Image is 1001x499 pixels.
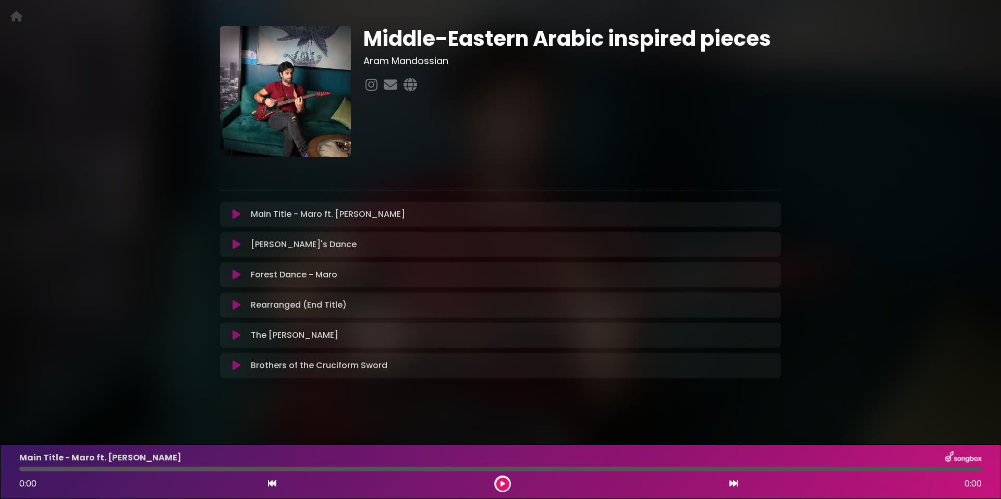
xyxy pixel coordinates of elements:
[251,359,387,372] p: Brothers of the Cruciform Sword
[220,26,351,157] img: ZA0HJZQZQeSiIOZ1IOOm
[251,299,347,311] p: Rearranged (End Title)
[363,55,781,67] h3: Aram Mandossian
[363,26,781,51] h1: Middle-Eastern Arabic inspired pieces
[251,329,338,342] p: The [PERSON_NAME]
[251,269,337,281] p: Forest Dance - Maro
[251,238,357,251] p: [PERSON_NAME]'s Dance
[251,208,405,221] p: Main Title - Maro ft. [PERSON_NAME]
